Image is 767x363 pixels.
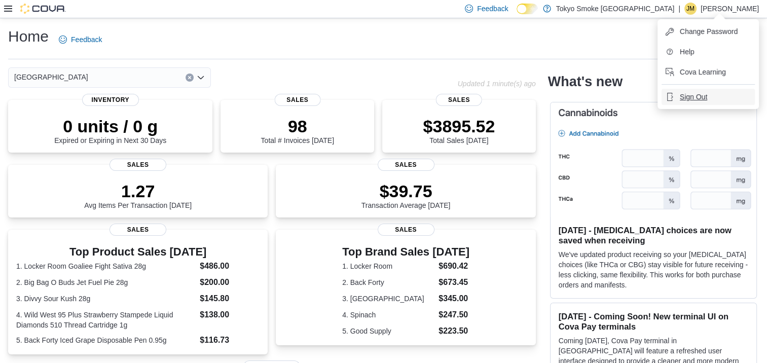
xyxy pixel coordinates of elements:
[54,116,166,144] div: Expired or Expiring in Next 30 Days
[342,310,434,320] dt: 4. Spinach
[342,294,434,304] dt: 3. [GEOGRAPHIC_DATA]
[16,277,196,287] dt: 2. Big Bag O Buds Jet Fuel Pie 28g
[559,311,748,332] h3: [DATE] - Coming Soon! New terminal UI on Cova Pay terminals
[361,181,451,201] p: $39.75
[378,159,434,171] span: Sales
[439,325,469,337] dd: $223.50
[55,29,106,50] a: Feedback
[548,74,623,90] h2: What's new
[16,261,196,271] dt: 1. Locker Room Goaliee Fight Sativa 28g
[200,309,260,321] dd: $138.00
[361,181,451,209] div: Transaction Average [DATE]
[439,260,469,272] dd: $690.42
[197,74,205,82] button: Open list of options
[16,294,196,304] dt: 3. Divvy Sour Kush 28g
[109,159,166,171] span: Sales
[559,225,748,245] h3: [DATE] - [MEDICAL_DATA] choices are now saved when receiving
[559,249,748,290] p: We've updated product receiving so your [MEDICAL_DATA] choices (like THCa or CBG) stay visible fo...
[186,74,194,82] button: Clear input
[439,309,469,321] dd: $247.50
[8,26,49,47] h1: Home
[200,334,260,346] dd: $116.73
[423,116,495,144] div: Total Sales [DATE]
[662,64,755,80] button: Cova Learning
[200,260,260,272] dd: $486.00
[342,246,469,258] h3: Top Brand Sales [DATE]
[436,94,482,106] span: Sales
[701,3,759,15] p: [PERSON_NAME]
[439,276,469,288] dd: $673.45
[378,224,434,236] span: Sales
[680,92,707,102] span: Sign Out
[439,293,469,305] dd: $345.00
[662,89,755,105] button: Sign Out
[274,94,320,106] span: Sales
[342,261,434,271] dt: 1. Locker Room
[680,47,695,57] span: Help
[109,224,166,236] span: Sales
[84,181,192,209] div: Avg Items Per Transaction [DATE]
[14,71,88,83] span: [GEOGRAPHIC_DATA]
[82,94,139,106] span: Inventory
[54,116,166,136] p: 0 units / 0 g
[477,4,508,14] span: Feedback
[200,276,260,288] dd: $200.00
[20,4,66,14] img: Cova
[261,116,334,144] div: Total # Invoices [DATE]
[680,67,726,77] span: Cova Learning
[84,181,192,201] p: 1.27
[16,310,196,330] dt: 4. Wild West 95 Plus Strawberry Stampede Liquid Diamonds 510 Thread Cartridge 1g
[423,116,495,136] p: $3895.52
[686,3,695,15] span: JM
[200,293,260,305] dd: $145.80
[662,23,755,40] button: Change Password
[458,80,536,88] p: Updated 1 minute(s) ago
[678,3,680,15] p: |
[71,34,102,45] span: Feedback
[342,326,434,336] dt: 5. Good Supply
[16,335,196,345] dt: 5. Back Forty Iced Grape Disposable Pen 0.95g
[16,246,260,258] h3: Top Product Sales [DATE]
[680,26,738,37] span: Change Password
[662,44,755,60] button: Help
[517,4,538,14] input: Dark Mode
[556,3,675,15] p: Tokyo Smoke [GEOGRAPHIC_DATA]
[261,116,334,136] p: 98
[684,3,697,15] div: James Mussellam
[342,277,434,287] dt: 2. Back Forty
